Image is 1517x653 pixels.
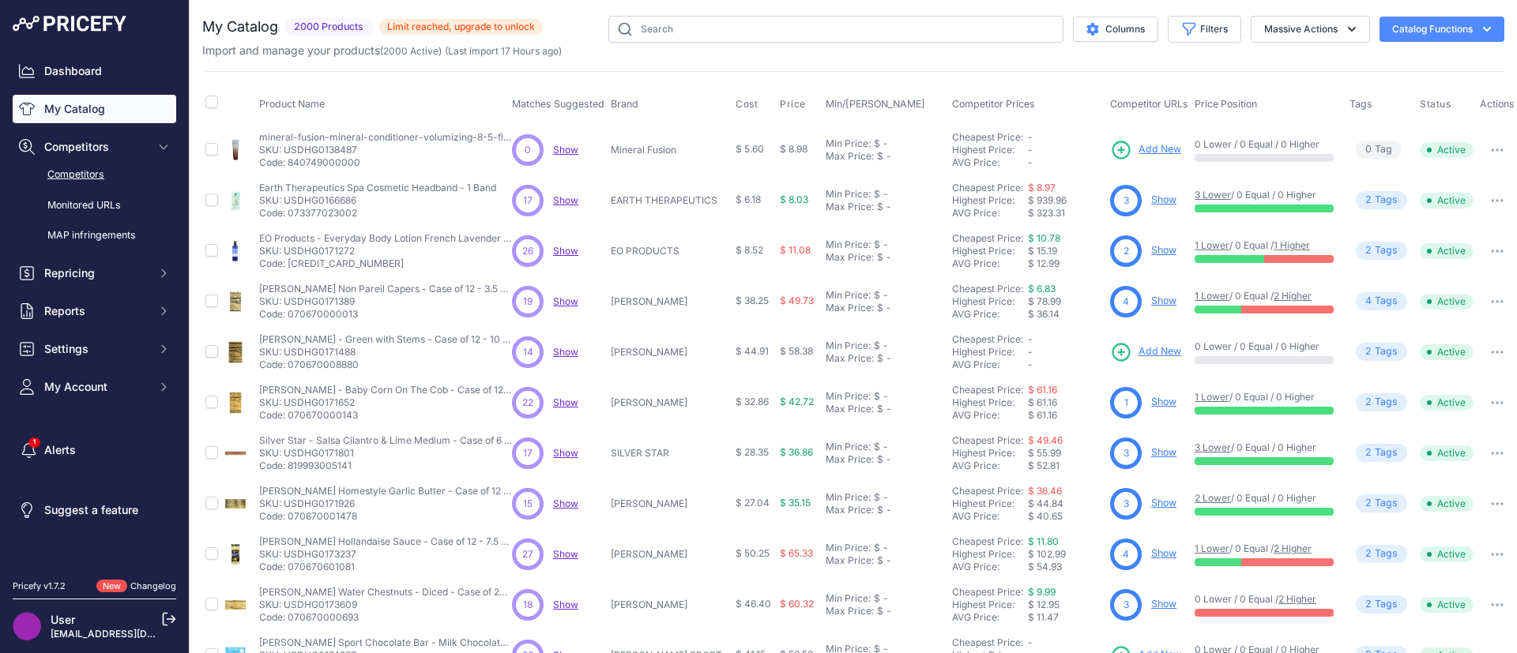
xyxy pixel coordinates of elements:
[611,245,729,257] p: EO PRODUCTS
[1139,344,1181,359] span: Add New
[736,295,769,306] span: $ 38.25
[1195,189,1231,201] a: 3 Lower
[445,45,562,57] span: (Last import 17 Hours ago)
[259,194,496,207] p: SKU: USDHG0166686
[13,436,176,464] a: Alerts
[259,485,512,497] p: [PERSON_NAME] Homestyle Garlic Butter - Case of 12 - 5 oz.
[1278,593,1316,605] a: 2 Higher
[202,43,562,58] p: Import and manage your products
[780,295,814,306] span: $ 49.73
[611,447,729,460] p: SILVER STAR
[883,403,891,415] div: -
[952,586,1023,598] a: Cheapest Price:
[259,358,512,371] p: Code: 070670008880
[736,396,769,407] span: $ 32.86
[1195,391,1334,403] p: / 0 Equal / 0 Higher
[1028,447,1061,459] span: $ 55.99
[952,384,1023,396] a: Cheapest Price:
[826,302,874,314] div: Max Price:
[952,257,1028,270] div: AVG Price:
[1124,193,1129,208] span: 3
[1365,445,1372,460] span: 2
[780,497,811,509] span: $ 35.15
[952,295,1028,308] div: Highest Price:
[1365,193,1372,208] span: 2
[883,150,891,163] div: -
[611,346,729,358] p: [PERSON_NAME]
[1073,17,1158,42] button: Columns
[780,345,813,357] span: $ 58.38
[952,447,1028,460] div: Highest Price:
[259,245,512,257] p: SKU: USDHG0171272
[1274,239,1310,251] a: 1 Higher
[826,504,874,516] div: Max Price:
[553,194,578,206] span: Show
[259,232,512,245] p: EO Products - Everyday Body Lotion French Lavender - 8 fl oz
[1110,341,1181,363] a: Add New
[1392,395,1398,410] span: s
[952,409,1028,422] div: AVG Price:
[259,535,512,548] p: [PERSON_NAME] Hollandaise Sauce - Case of 12 - 7.5 OZ
[874,289,880,302] div: $
[874,340,880,352] div: $
[736,345,769,357] span: $ 44.91
[1028,358,1033,370] span: -
[1365,243,1372,258] span: 2
[1028,131,1033,143] span: -
[1124,244,1129,258] span: 2
[877,302,883,314] div: $
[1356,545,1407,563] span: Tag
[259,434,512,447] p: Silver Star - Salsa Cilantro & Lime Medium - Case of 6 - 16 OZ
[952,510,1028,523] div: AVG Price:
[952,535,1023,547] a: Cheapest Price:
[1274,290,1312,302] a: 2 Higher
[1356,343,1407,361] span: Tag
[611,194,729,207] p: EARTH THERAPEUTICS
[952,283,1023,295] a: Cheapest Price:
[880,289,888,302] div: -
[952,131,1023,143] a: Cheapest Price:
[826,251,874,264] div: Max Price:
[553,295,578,307] a: Show
[874,188,880,201] div: $
[1195,441,1231,453] a: 3 Lower
[130,580,176,591] a: Changelog
[880,238,888,251] div: -
[952,308,1028,321] div: AVG Price:
[44,139,148,155] span: Competitors
[874,441,880,453] div: $
[525,143,531,157] span: 0
[880,340,888,352] div: -
[1028,308,1104,321] div: $ 36.14
[736,193,761,205] span: $ 6.18
[877,150,883,163] div: $
[44,379,148,395] span: My Account
[952,144,1028,156] div: Highest Price:
[51,613,75,626] a: User
[1356,242,1407,260] span: Tag
[523,446,533,460] span: 17
[523,345,533,359] span: 14
[13,57,176,561] nav: Sidebar
[259,396,512,409] p: SKU: USDHG0171652
[826,441,871,453] div: Min Price:
[380,45,442,57] span: ( )
[13,222,176,250] a: MAP infringements
[379,19,543,35] span: Limit reached, upgrade to unlock
[13,496,176,524] a: Suggest a feature
[1195,239,1229,251] a: 1 Lower
[202,16,278,38] h2: My Catalog
[826,137,871,150] div: Min Price:
[1028,333,1033,345] span: -
[1365,294,1372,309] span: 4
[1195,98,1257,110] span: Price Position
[1274,542,1312,554] a: 2 Higher
[259,460,512,472] p: Code: 819993005141
[259,207,496,220] p: Code: 073377023002
[952,485,1023,497] a: Cheapest Price:
[1151,446,1176,458] a: Show
[780,98,809,111] button: Price
[826,188,871,201] div: Min Price:
[553,346,578,358] a: Show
